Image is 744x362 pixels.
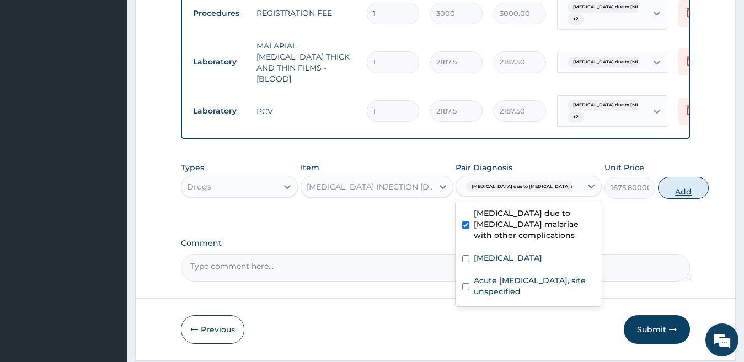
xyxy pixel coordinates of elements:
[456,162,512,173] label: Pair Diagnosis
[474,208,595,241] label: [MEDICAL_DATA] due to [MEDICAL_DATA] malariae with other complications
[251,100,361,122] td: PCV
[6,243,210,282] textarea: Type your message and hit 'Enter'
[251,35,361,90] td: MALARIAL [MEDICAL_DATA] THICK AND THIN FILMS - [BLOOD]
[568,112,584,123] span: + 2
[658,177,709,199] button: Add
[624,315,690,344] button: Submit
[57,62,185,76] div: Chat with us now
[181,163,204,172] label: Types
[187,181,211,192] div: Drugs
[568,2,692,13] span: [MEDICAL_DATA] due to [MEDICAL_DATA] mala...
[251,2,361,24] td: REGISTRATION FEE
[604,162,644,173] label: Unit Price
[474,275,595,297] label: Acute [MEDICAL_DATA], site unspecified
[188,3,251,24] td: Procedures
[307,181,434,192] div: [MEDICAL_DATA] INJECTION [DOMAIN_NAME] - (60MG)
[301,162,319,173] label: Item
[466,181,591,192] span: [MEDICAL_DATA] due to [MEDICAL_DATA] mala...
[181,239,691,248] label: Comment
[188,52,251,72] td: Laboratory
[474,252,542,263] label: [MEDICAL_DATA]
[20,55,45,83] img: d_794563401_company_1708531726252_794563401
[188,101,251,121] td: Laboratory
[64,110,152,221] span: We're online!
[568,57,692,68] span: [MEDICAL_DATA] due to [MEDICAL_DATA] mala...
[181,315,244,344] button: Previous
[568,14,584,25] span: + 2
[181,6,207,32] div: Minimize live chat window
[568,100,692,111] span: [MEDICAL_DATA] due to [MEDICAL_DATA] mala...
